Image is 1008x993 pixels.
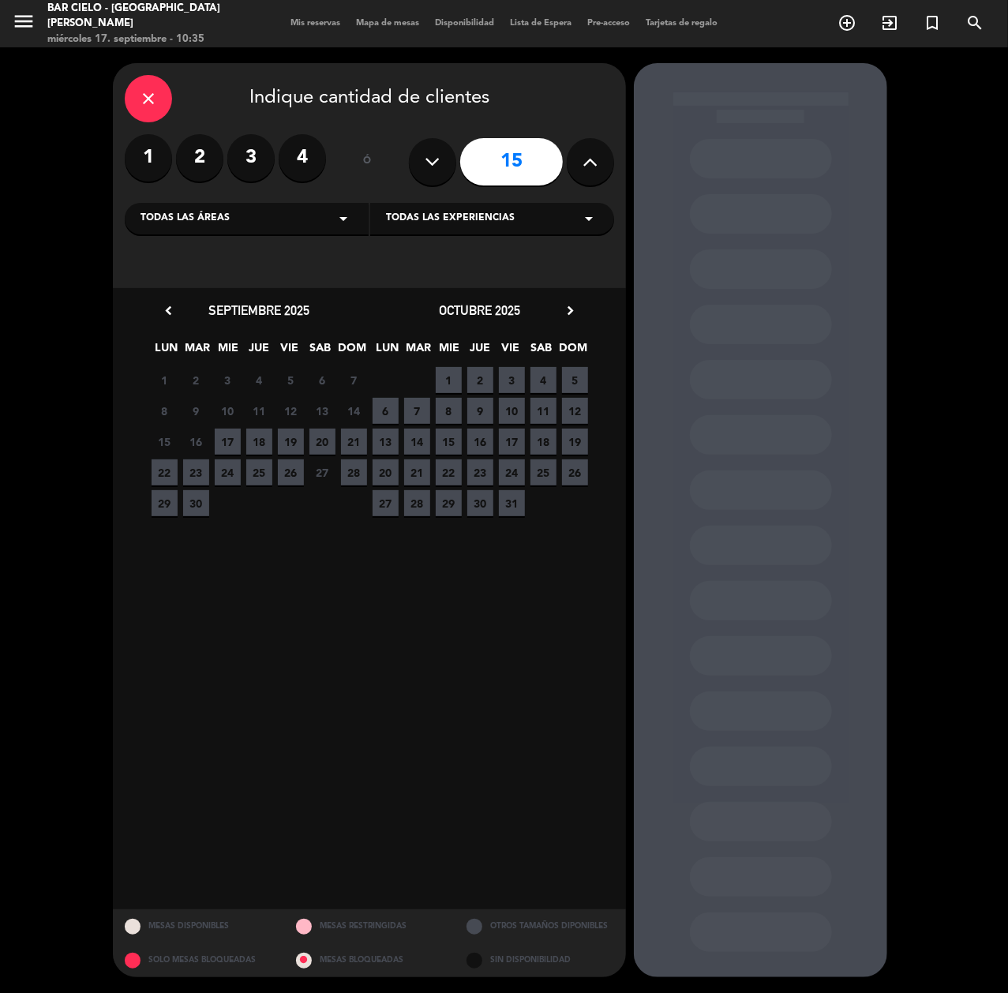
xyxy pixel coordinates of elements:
span: Pre-acceso [579,19,638,28]
button: menu [12,9,36,39]
div: SIN DISPONIBILIDAD [455,943,626,977]
span: 29 [152,490,178,516]
span: Todas las experiencias [386,211,515,227]
i: exit_to_app [880,13,899,32]
span: octubre 2025 [440,302,521,318]
span: JUE [246,339,272,365]
span: 3 [499,367,525,393]
span: 15 [152,429,178,455]
span: Todas las áreas [141,211,230,227]
div: OTROS TAMAÑOS DIPONIBLES [455,909,626,943]
span: MAR [185,339,211,365]
i: arrow_drop_down [579,209,598,228]
i: arrow_drop_down [334,209,353,228]
span: MIE [437,339,463,365]
span: 22 [152,459,178,485]
span: 9 [183,398,209,424]
span: 18 [246,429,272,455]
span: DOM [560,339,586,365]
span: VIE [277,339,303,365]
span: 30 [183,490,209,516]
span: MAR [406,339,432,365]
span: 11 [246,398,272,424]
span: JUE [467,339,493,365]
div: miércoles 17. septiembre - 10:35 [47,32,240,47]
span: 24 [499,459,525,485]
span: 10 [215,398,241,424]
span: 22 [436,459,462,485]
span: 6 [373,398,399,424]
span: septiembre 2025 [208,302,309,318]
span: 24 [215,459,241,485]
span: VIE [498,339,524,365]
span: 27 [309,459,335,485]
span: Tarjetas de regalo [638,19,725,28]
span: LUN [375,339,401,365]
span: 17 [215,429,241,455]
span: 13 [309,398,335,424]
div: Indique cantidad de clientes [125,75,614,122]
span: 5 [278,367,304,393]
i: chevron_right [562,302,579,319]
span: 2 [467,367,493,393]
span: 8 [152,398,178,424]
span: 11 [530,398,556,424]
span: 18 [530,429,556,455]
span: 23 [183,459,209,485]
span: 12 [278,398,304,424]
span: 31 [499,490,525,516]
span: 15 [436,429,462,455]
span: 9 [467,398,493,424]
span: Mapa de mesas [348,19,427,28]
span: 1 [436,367,462,393]
span: 16 [467,429,493,455]
span: Mis reservas [283,19,348,28]
div: Bar Cielo - [GEOGRAPHIC_DATA][PERSON_NAME] [47,1,240,32]
span: 26 [278,459,304,485]
div: MESAS BLOQUEADAS [284,943,455,977]
span: 19 [278,429,304,455]
span: 2 [183,367,209,393]
span: 12 [562,398,588,424]
label: 2 [176,134,223,182]
span: 28 [341,459,367,485]
label: 3 [227,134,275,182]
span: SAB [529,339,555,365]
span: 26 [562,459,588,485]
i: chevron_left [160,302,177,319]
label: 4 [279,134,326,182]
div: ó [342,134,393,189]
span: Lista de Espera [502,19,579,28]
span: 4 [246,367,272,393]
span: 25 [530,459,556,485]
span: 14 [341,398,367,424]
span: 23 [467,459,493,485]
span: 21 [341,429,367,455]
i: menu [12,9,36,33]
span: 30 [467,490,493,516]
span: 5 [562,367,588,393]
span: 20 [373,459,399,485]
div: MESAS DISPONIBLES [113,909,284,943]
span: 20 [309,429,335,455]
span: 7 [341,367,367,393]
span: MIE [215,339,242,365]
span: 28 [404,490,430,516]
div: MESAS RESTRINGIDAS [284,909,455,943]
span: 1 [152,367,178,393]
span: 17 [499,429,525,455]
span: 10 [499,398,525,424]
span: SAB [308,339,334,365]
i: search [965,13,984,32]
i: turned_in_not [923,13,942,32]
span: Disponibilidad [427,19,502,28]
span: 27 [373,490,399,516]
span: 21 [404,459,430,485]
span: DOM [339,339,365,365]
span: 29 [436,490,462,516]
span: 19 [562,429,588,455]
span: 14 [404,429,430,455]
i: add_circle_outline [838,13,856,32]
div: SOLO MESAS BLOQUEADAS [113,943,284,977]
label: 1 [125,134,172,182]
